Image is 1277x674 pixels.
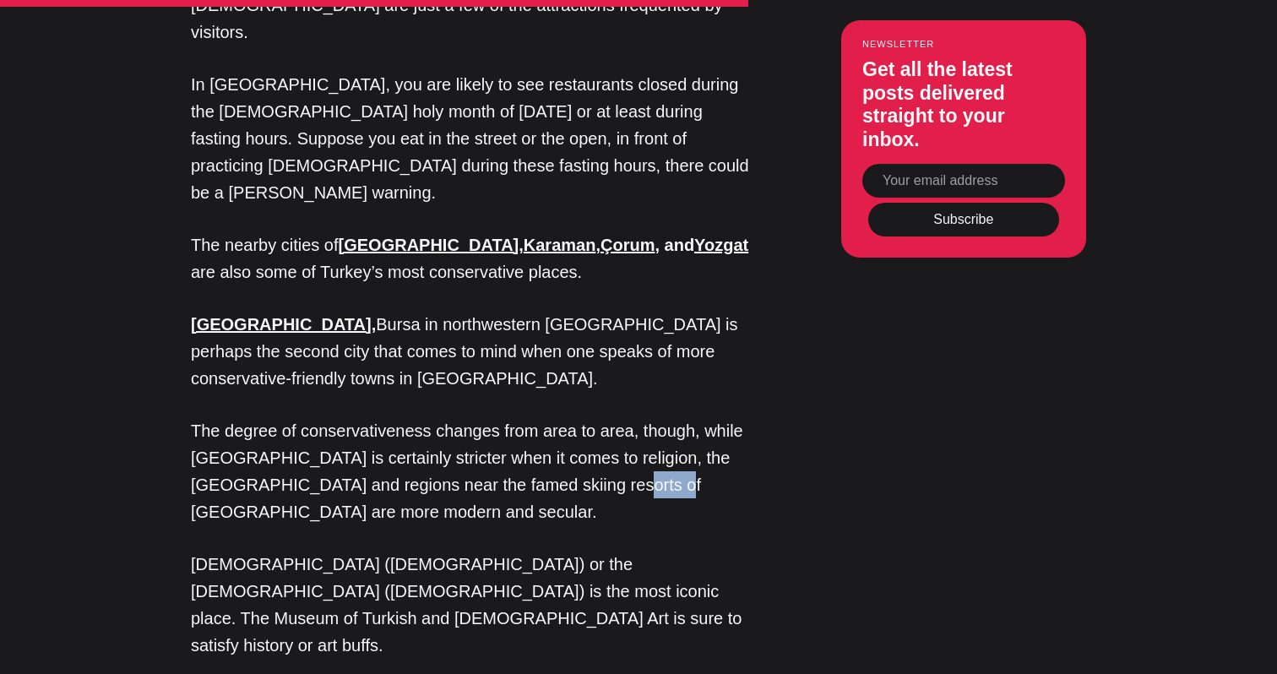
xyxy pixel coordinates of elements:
[862,39,1065,49] small: Newsletter
[191,71,757,206] p: In [GEOGRAPHIC_DATA], you are likely to see restaurants closed during the [DEMOGRAPHIC_DATA] holy...
[191,551,757,659] p: [DEMOGRAPHIC_DATA] ([DEMOGRAPHIC_DATA]) or the [DEMOGRAPHIC_DATA] ([DEMOGRAPHIC_DATA]) is the mos...
[595,236,600,254] strong: ,
[191,231,757,285] p: The nearby cities of are also some of Turkey’s most conservative places.
[191,311,757,392] p: Bursa in northwestern [GEOGRAPHIC_DATA] is perhaps the second city that comes to mind when one sp...
[862,164,1065,198] input: Your email address
[868,203,1059,236] button: Subscribe
[191,315,372,334] a: [GEOGRAPHIC_DATA]
[191,417,757,525] p: The degree of conservativeness changes from area to area, though, while [GEOGRAPHIC_DATA] is cert...
[655,236,694,254] strong: , and
[862,58,1065,151] h3: Get all the latest posts delivered straight to your inbox.
[524,236,596,254] a: Karaman
[694,236,748,254] a: Yozgat
[372,315,377,334] strong: ,
[339,236,519,254] a: [GEOGRAPHIC_DATA]
[519,236,524,254] strong: ,
[600,236,655,254] a: Çorum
